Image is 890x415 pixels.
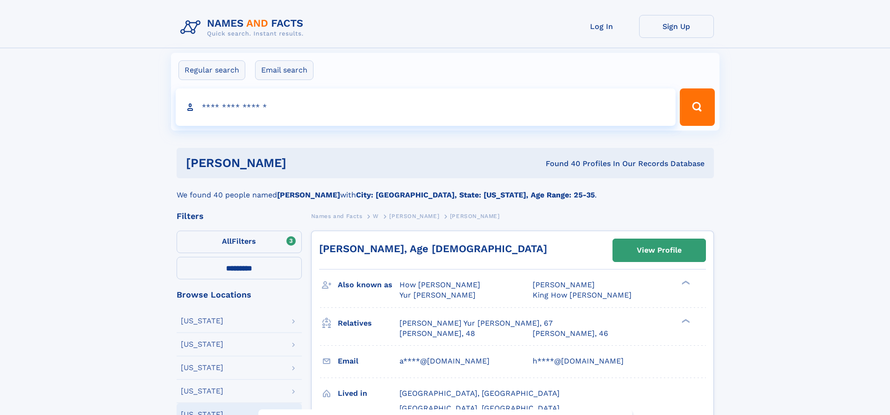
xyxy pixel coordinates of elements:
[356,190,595,199] b: City: [GEOGRAPHIC_DATA], State: [US_STATE], Age Range: 25-35
[176,88,676,126] input: search input
[399,291,476,299] span: Yur [PERSON_NAME]
[255,60,313,80] label: Email search
[181,341,223,348] div: [US_STATE]
[177,291,302,299] div: Browse Locations
[399,318,553,328] a: [PERSON_NAME] Yur [PERSON_NAME], 67
[564,15,639,38] a: Log In
[338,353,399,369] h3: Email
[389,210,439,222] a: [PERSON_NAME]
[373,213,379,219] span: W
[277,190,340,199] b: [PERSON_NAME]
[399,404,560,413] span: [GEOGRAPHIC_DATA], [GEOGRAPHIC_DATA]
[373,210,379,222] a: W
[613,239,705,262] a: View Profile
[399,280,480,289] span: How [PERSON_NAME]
[637,240,682,261] div: View Profile
[680,88,714,126] button: Search Button
[181,317,223,325] div: [US_STATE]
[389,213,439,219] span: [PERSON_NAME]
[177,231,302,253] label: Filters
[533,291,632,299] span: King How [PERSON_NAME]
[177,212,302,220] div: Filters
[311,210,363,222] a: Names and Facts
[319,243,547,255] a: [PERSON_NAME], Age [DEMOGRAPHIC_DATA]
[416,159,705,169] div: Found 40 Profiles In Our Records Database
[338,386,399,401] h3: Lived in
[338,315,399,331] h3: Relatives
[181,387,223,395] div: [US_STATE]
[639,15,714,38] a: Sign Up
[178,60,245,80] label: Regular search
[338,277,399,293] h3: Also known as
[399,389,560,398] span: [GEOGRAPHIC_DATA], [GEOGRAPHIC_DATA]
[450,213,500,219] span: [PERSON_NAME]
[186,157,416,169] h1: [PERSON_NAME]
[399,328,475,339] a: [PERSON_NAME], 48
[222,237,232,246] span: All
[177,15,311,40] img: Logo Names and Facts
[177,178,714,201] div: We found 40 people named with .
[181,364,223,371] div: [US_STATE]
[679,318,691,324] div: ❯
[533,328,608,339] a: [PERSON_NAME], 46
[679,280,691,286] div: ❯
[533,280,595,289] span: [PERSON_NAME]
